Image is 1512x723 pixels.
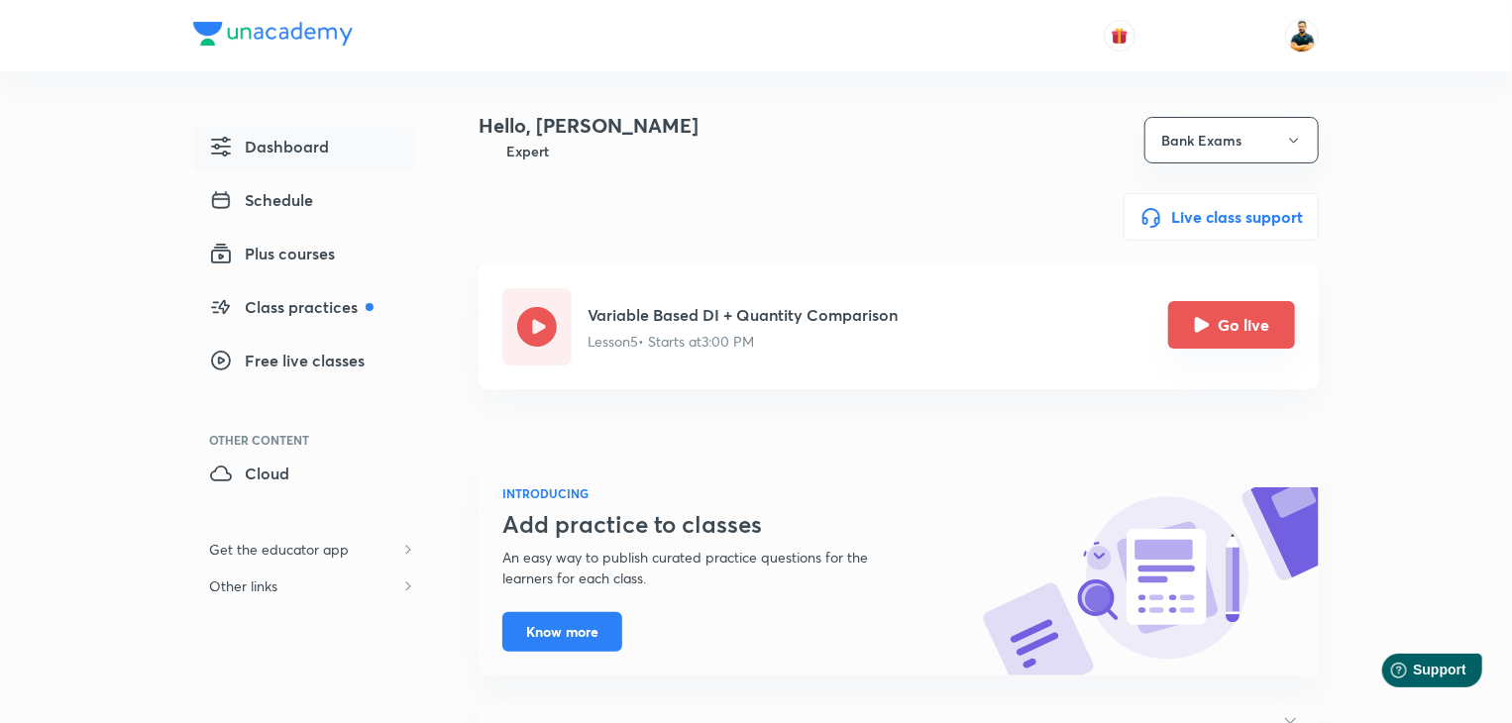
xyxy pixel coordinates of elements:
[193,568,293,604] h6: Other links
[588,303,899,327] h5: Variable Based DI + Quantity Comparison
[193,127,415,172] a: Dashboard
[1104,20,1135,52] button: avatar
[193,454,415,499] a: Cloud
[982,487,1319,675] img: know-more
[209,462,289,485] span: Cloud
[193,22,353,46] img: Company Logo
[193,234,415,279] a: Plus courses
[479,141,498,161] img: Badge
[1144,117,1319,163] button: Bank Exams
[502,612,622,652] button: Know more
[1285,19,1319,52] img: Sumit Kumar Verma
[1168,301,1295,349] button: Go live
[506,141,549,161] h6: Expert
[502,510,917,539] h3: Add practice to classes
[502,484,917,502] h6: INTRODUCING
[209,349,365,372] span: Free live classes
[588,331,899,352] p: Lesson 5 • Starts at 3:00 PM
[193,22,353,51] a: Company Logo
[209,242,335,265] span: Plus courses
[193,531,365,568] h6: Get the educator app
[1124,193,1319,241] button: Live class support
[479,111,699,141] h4: Hello, [PERSON_NAME]
[193,180,415,226] a: Schedule
[209,135,329,158] span: Dashboard
[209,295,374,319] span: Class practices
[193,287,415,333] a: Class practices
[502,547,917,588] p: An easy way to publish curated practice questions for the learners for each class.
[209,434,415,446] div: Other Content
[1336,646,1490,701] iframe: Help widget launcher
[209,188,313,212] span: Schedule
[193,341,415,386] a: Free live classes
[1111,27,1129,45] img: avatar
